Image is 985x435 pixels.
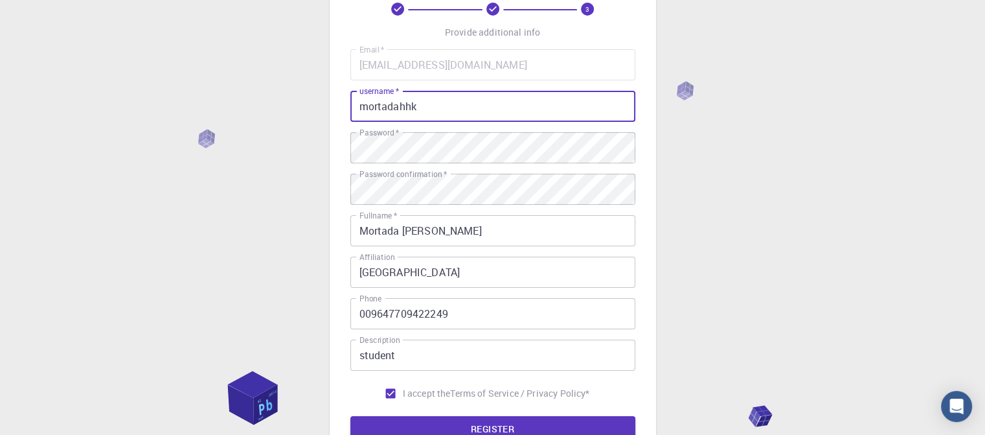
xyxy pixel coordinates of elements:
[359,210,397,221] label: Fullname
[359,169,447,180] label: Password confirmation
[403,387,451,400] span: I accept the
[359,293,381,304] label: Phone
[450,387,589,400] p: Terms of Service / Privacy Policy *
[359,335,400,346] label: Description
[445,26,540,39] p: Provide additional info
[359,86,399,97] label: username
[585,5,589,14] text: 3
[450,387,589,400] a: Terms of Service / Privacy Policy*
[359,252,394,263] label: Affiliation
[359,127,399,138] label: Password
[359,44,384,55] label: Email
[941,391,972,422] div: Open Intercom Messenger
